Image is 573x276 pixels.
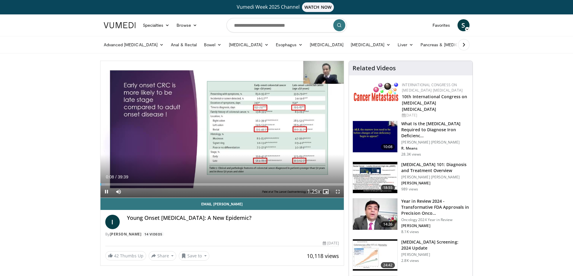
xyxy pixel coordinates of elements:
span: 14:26 [381,221,395,227]
img: ac114b1b-ca58-43de-a309-898d644626b7.150x105_q85_crop-smart_upscale.jpg [353,239,397,271]
span: 39:39 [118,174,128,179]
h4: Young Onset [MEDICAL_DATA]: A New Epidemic? [127,215,339,221]
video-js: Video Player [100,61,344,198]
a: Bowel [200,39,225,51]
a: International Congress on [MEDICAL_DATA] [MEDICAL_DATA] [402,82,463,93]
h3: What Is the [MEDICAL_DATA] Required to Diagnose Iron Deficienc… [401,121,469,139]
h4: Related Videos [353,65,396,72]
button: Mute [112,186,125,198]
img: 15adaf35-b496-4260-9f93-ea8e29d3ece7.150x105_q85_crop-smart_upscale.jpg [353,121,397,152]
img: VuMedi Logo [104,22,136,28]
a: Anal & Rectal [167,39,200,51]
div: [DATE] [323,241,339,246]
a: 10:08 What Is the [MEDICAL_DATA] Required to Diagnose Iron Deficienc… [PERSON_NAME] [PERSON_NAME]... [353,121,469,157]
img: 6ff8bc22-9509-4454-a4f8-ac79dd3b8976.png.150x105_q85_autocrop_double_scale_upscale_version-0.2.png [354,82,399,101]
p: [PERSON_NAME] [PERSON_NAME] [401,140,469,145]
a: Esophagus [272,39,307,51]
div: Progress Bar [100,183,344,186]
span: 10:08 [381,144,395,150]
a: 10th International Congress on [MEDICAL_DATA] [MEDICAL_DATA] [402,94,467,112]
h3: Year in Review 2024 - Transformative FDA Approvals in Precision Onco… [401,198,469,216]
button: Fullscreen [332,186,344,198]
button: Pause [100,186,112,198]
a: [MEDICAL_DATA] [306,39,347,51]
a: Pancreas & [MEDICAL_DATA] [417,39,487,51]
a: [MEDICAL_DATA] [225,39,272,51]
p: 28.3K views [401,152,421,157]
a: 18:55 [MEDICAL_DATA] 101: Diagnosis and Treatment Overview [PERSON_NAME] [PERSON_NAME] [PERSON_NA... [353,162,469,193]
a: Email [PERSON_NAME] [100,198,344,210]
a: S [457,19,470,31]
button: Save to [179,251,209,261]
p: Oncology 2024 Year in Review [401,217,469,222]
img: 22cacae0-80e8-46c7-b946-25cff5e656fa.150x105_q85_crop-smart_upscale.jpg [353,199,397,230]
p: [PERSON_NAME] [401,181,469,186]
input: Search topics, interventions [226,18,347,32]
span: 24:42 [381,262,395,268]
a: Specialties [139,19,173,31]
h3: [MEDICAL_DATA] Screening: 2024 Update [401,239,469,251]
a: Liver [394,39,417,51]
p: [PERSON_NAME] [401,223,469,228]
div: [DATE] [402,113,468,118]
span: 18:55 [381,185,395,191]
span: 42 [114,253,119,259]
p: R. Means [401,146,469,151]
a: Browse [173,19,201,31]
a: Favorites [429,19,454,31]
a: [MEDICAL_DATA] [347,39,394,51]
a: Advanced [MEDICAL_DATA] [100,39,168,51]
p: [PERSON_NAME] [401,252,469,257]
span: 10,118 views [307,252,339,259]
a: I [105,215,120,229]
button: Playback Rate [308,186,320,198]
span: 0:08 [106,174,114,179]
a: [PERSON_NAME] [110,232,142,237]
span: / [116,174,117,179]
p: 2.8K views [401,258,419,263]
a: Vumedi Week 2025 ChannelWATCH NOW [105,2,469,12]
p: 989 views [401,187,418,192]
a: 24:42 [MEDICAL_DATA] Screening: 2024 Update [PERSON_NAME] 2.8K views [353,239,469,271]
span: WATCH NOW [302,2,334,12]
h3: [MEDICAL_DATA] 101: Diagnosis and Treatment Overview [401,162,469,174]
button: Enable picture-in-picture mode [320,186,332,198]
a: 42 Thumbs Up [105,251,146,260]
img: f5d819c4-b4a6-4669-943d-399a0cb519e6.150x105_q85_crop-smart_upscale.jpg [353,162,397,193]
div: By [105,232,339,237]
p: 8.1K views [401,229,419,234]
button: Share [149,251,177,261]
a: 14:26 Year in Review 2024 - Transformative FDA Approvals in Precision Onco… Oncology 2024 Year in... [353,198,469,234]
a: 14 Videos [143,232,165,237]
p: [PERSON_NAME] [PERSON_NAME] [401,175,469,180]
